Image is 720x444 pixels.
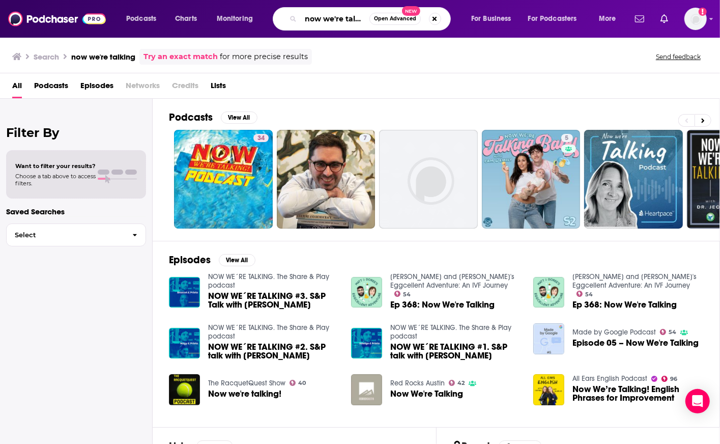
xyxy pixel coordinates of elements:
button: Show profile menu [684,8,707,30]
button: Select [6,224,146,246]
span: Open Advanced [374,16,416,21]
img: NOW WE´RE TALKING #2. S&P talk with László Nagy [169,328,200,359]
a: Episodes [80,77,113,98]
h3: now we're talking [71,52,135,62]
a: Now We’re Talking! English Phrases for Improvement [572,385,703,402]
img: Podchaser - Follow, Share and Rate Podcasts [8,9,106,29]
span: Monitoring [217,12,253,26]
a: Episode 05 – Now We're Talking [572,339,699,347]
span: 54 [403,292,411,297]
span: More [599,12,616,26]
img: Now We’re Talking! English Phrases for Improvement [533,374,564,405]
input: Search podcasts, credits, & more... [301,11,369,27]
img: Episode 05 – Now We're Talking [533,323,564,354]
img: Ep 368: Now We're Talking [351,277,382,308]
a: Made by Google Podcast [572,328,656,337]
a: Ep 368: Now We're Talking [390,300,495,309]
div: Search podcasts, credits, & more... [282,7,460,31]
span: 96 [670,377,677,381]
a: 54 [394,291,411,297]
span: 7 [363,133,367,144]
span: Ep 368: Now We're Talking [572,300,677,309]
a: Try an exact match [143,51,218,63]
button: open menu [119,11,169,27]
span: Networks [126,77,160,98]
h3: Search [34,52,59,62]
a: 54 [577,291,593,297]
a: Charts [168,11,203,27]
p: Saved Searches [6,207,146,216]
a: 54 [660,329,677,335]
button: open menu [464,11,524,27]
span: Podcasts [34,77,68,98]
span: NOW WE´RE TALKING #3. S&P Talk with [PERSON_NAME] [208,292,339,309]
a: 34 [174,130,273,229]
span: New [402,6,420,16]
a: All [12,77,22,98]
h2: Episodes [169,254,211,266]
a: NOW WE´RE TALKING #3. S&P Talk with Kari [208,292,339,309]
button: Send feedback [653,52,704,61]
span: Select [7,232,124,238]
img: NOW WE´RE TALKING #3. S&P Talk with Kari [169,277,200,308]
span: 54 [585,292,593,297]
a: 7 [277,130,376,229]
img: NOW WE´RE TALKING #1. S&P talk with Béatrice Edwige [351,328,382,359]
img: Now we're talking! [169,374,200,405]
span: NOW WE´RE TALKING #1. S&P talk with [PERSON_NAME] [390,343,521,360]
a: 34 [253,134,269,142]
a: Show notifications dropdown [631,10,648,27]
span: 42 [457,381,465,385]
span: 54 [669,330,676,335]
a: Now we're talking! [208,390,281,398]
a: NOW WE´RE TALKING. The Share & Play podcast [390,323,511,341]
button: Open AdvancedNew [369,13,421,25]
img: User Profile [684,8,707,30]
span: Charts [175,12,197,26]
a: Now We're Talking [390,390,463,398]
button: open menu [592,11,629,27]
span: 40 [298,381,306,385]
a: 96 [661,376,678,382]
button: View All [221,112,257,124]
span: Choose a tab above to access filters. [15,173,96,187]
a: NOW WE´RE TALKING #1. S&P talk with Béatrice Edwige [390,343,521,360]
h2: Filter By [6,125,146,140]
a: Red Rocks Austin [390,379,445,387]
img: Ep 368: Now We're Talking [533,277,564,308]
span: Credits [172,77,198,98]
span: Podcasts [126,12,156,26]
a: Matt and Doree's Eggcellent Adventure: An IVF Journey [390,272,514,290]
span: For Business [471,12,511,26]
span: Lists [211,77,226,98]
button: View All [219,254,255,266]
span: 34 [257,133,265,144]
svg: Add a profile image [699,8,707,16]
button: open menu [522,11,592,27]
span: NOW WE´RE TALKING #2. S&P talk with [PERSON_NAME] [208,343,339,360]
button: open menu [210,11,266,27]
a: Matt and Doree's Eggcellent Adventure: An IVF Journey [572,272,697,290]
a: NOW WE´RE TALKING. The Share & Play podcast [208,272,329,290]
a: 5 [561,134,573,142]
a: PodcastsView All [169,111,257,124]
a: NOW WE´RE TALKING #2. S&P talk with László Nagy [208,343,339,360]
img: Now We're Talking [351,374,382,405]
a: 40 [290,380,306,386]
span: Want to filter your results? [15,162,96,170]
a: 5 [482,130,581,229]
